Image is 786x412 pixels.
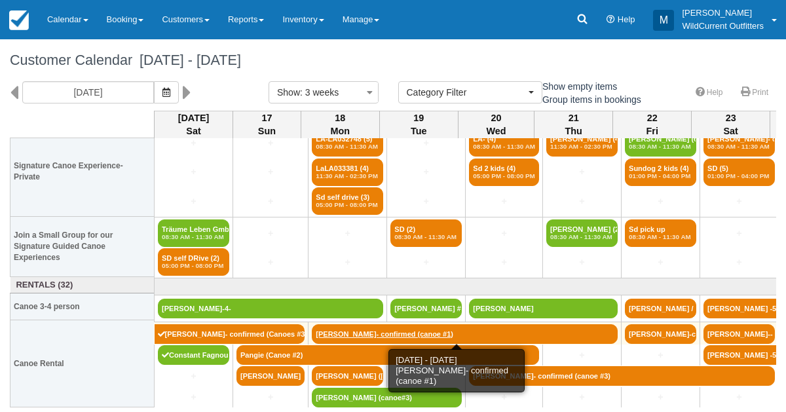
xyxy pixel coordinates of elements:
em: 08:30 AM - 11:30 AM [473,143,535,151]
em: 01:00 PM - 04:00 PM [629,172,692,180]
button: Show: 3 weeks [269,81,379,103]
a: + [625,390,696,404]
a: [PERSON_NAME] #5 [390,299,462,318]
a: + [390,165,462,179]
em: 11:30 AM - 02:30 PM [550,143,614,151]
a: + [236,255,305,269]
a: + [546,348,618,362]
em: 01:00 PM - 04:00 PM [707,172,771,180]
a: + [703,390,775,404]
a: + [390,136,462,150]
th: 19 Tue [379,111,458,138]
p: WildCurrent Outfitters [682,20,764,33]
a: + [158,369,229,383]
a: Rentals (32) [14,279,151,291]
a: + [158,165,229,179]
a: + [546,255,618,269]
a: + [625,348,696,362]
em: 11:30 AM - 02:30 PM [316,172,379,180]
img: checkfront-main-nav-mini-logo.png [9,10,29,30]
th: 20 Wed [458,111,534,138]
a: + [546,165,618,179]
a: [PERSON_NAME] (canoe#3) [312,388,462,407]
a: [PERSON_NAME]-4- [158,299,383,318]
a: + [312,227,383,240]
a: [PERSON_NAME]- confirmed (Canoes #3 & #1) [155,324,305,344]
div: M [653,10,674,31]
a: Constant Fagnou (canoe #2) [158,345,229,365]
span: Show [277,87,300,98]
a: + [390,255,462,269]
a: [PERSON_NAME] [469,299,618,318]
span: Show empty items [527,81,627,90]
a: [PERSON_NAME] / (canoe #4) [625,299,696,318]
a: + [469,227,539,240]
a: [PERSON_NAME]- confirmed (canoe #1) [312,324,618,344]
em: 08:30 AM - 11:30 AM [316,143,379,151]
th: Signature Canoe Experience- Private [10,126,155,216]
a: LA- (4)08:30 AM - 11:30 AM [469,129,539,157]
em: 05:00 PM - 08:00 PM [473,172,535,180]
span: [DATE] - [DATE] [132,52,241,68]
th: 21 Thu [534,111,613,138]
th: 22 Fri [613,111,692,138]
a: Sd 2 kids (4)05:00 PM - 08:00 PM [469,159,539,186]
span: Category Filter [407,86,525,99]
a: + [158,136,229,150]
a: + [236,165,305,179]
a: + [703,255,775,269]
a: + [625,255,696,269]
h1: Customer Calendar [10,52,776,68]
em: 08:30 AM - 11:30 AM [394,233,458,241]
a: Träume Leben GmbH - (2)08:30 AM - 11:30 AM [158,219,229,247]
a: [PERSON_NAME] (4)11:30 AM - 02:30 PM [546,129,618,157]
a: + [312,255,383,269]
a: [PERSON_NAME] [236,366,305,386]
a: + [390,369,462,383]
a: SD self DRive (2)05:00 PM - 08:00 PM [158,248,229,276]
em: 08:30 AM - 11:30 AM [707,143,771,151]
a: Help [688,83,731,102]
a: SD (5)01:00 PM - 04:00 PM [703,159,775,186]
i: Help [607,16,615,24]
a: + [625,195,696,208]
p: [PERSON_NAME] [682,7,764,20]
a: [PERSON_NAME]-- co [703,324,775,344]
a: [PERSON_NAME]-confirm [625,324,696,344]
th: Canoe Rental [10,320,155,407]
a: [PERSON_NAME] ([PERSON_NAME] [312,366,383,386]
a: [PERSON_NAME] (6)08:30 AM - 11:30 AM [625,129,696,157]
em: 05:00 PM - 08:00 PM [316,201,379,209]
a: + [469,195,539,208]
a: Pangie (Canoe #2) [236,345,539,365]
th: Join a Small Group for our Signature Guided Canoe Experiences [10,216,155,276]
th: Canoe 3-4 person [10,293,155,320]
a: Sd self drive (3)05:00 PM - 08:00 PM [312,187,383,215]
th: 23 Sat [692,111,770,138]
a: Sundog 2 kids (4)01:00 PM - 04:00 PM [625,159,696,186]
a: + [546,390,618,404]
a: LA-LA032748 (5)08:30 AM - 11:30 AM [312,129,383,157]
em: 08:30 AM - 11:30 AM [629,143,692,151]
a: SD (2)08:30 AM - 11:30 AM [390,219,462,247]
a: + [703,195,775,208]
button: Category Filter [398,81,542,103]
em: 08:30 AM - 11:30 AM [550,233,614,241]
a: + [469,390,539,404]
a: LaLA033381 (4)11:30 AM - 02:30 PM [312,159,383,186]
a: [PERSON_NAME] (2)08:30 AM - 11:30 AM [546,219,618,247]
em: 08:30 AM - 11:30 AM [162,233,225,241]
a: Sd pick up08:30 AM - 11:30 AM [625,219,696,247]
a: + [158,195,229,208]
a: + [236,390,305,404]
span: Help [618,14,635,24]
label: Group items in bookings [527,90,650,109]
a: + [469,255,539,269]
em: 08:30 AM - 11:30 AM [629,233,692,241]
a: [PERSON_NAME]- confirmed (canoe #3) [469,366,775,386]
a: [PERSON_NAME]- conf (4)08:30 AM - 11:30 AM [703,129,775,157]
th: 17 Sun [233,111,301,138]
a: + [390,195,462,208]
label: Show empty items [527,77,626,96]
a: Print [733,83,776,102]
